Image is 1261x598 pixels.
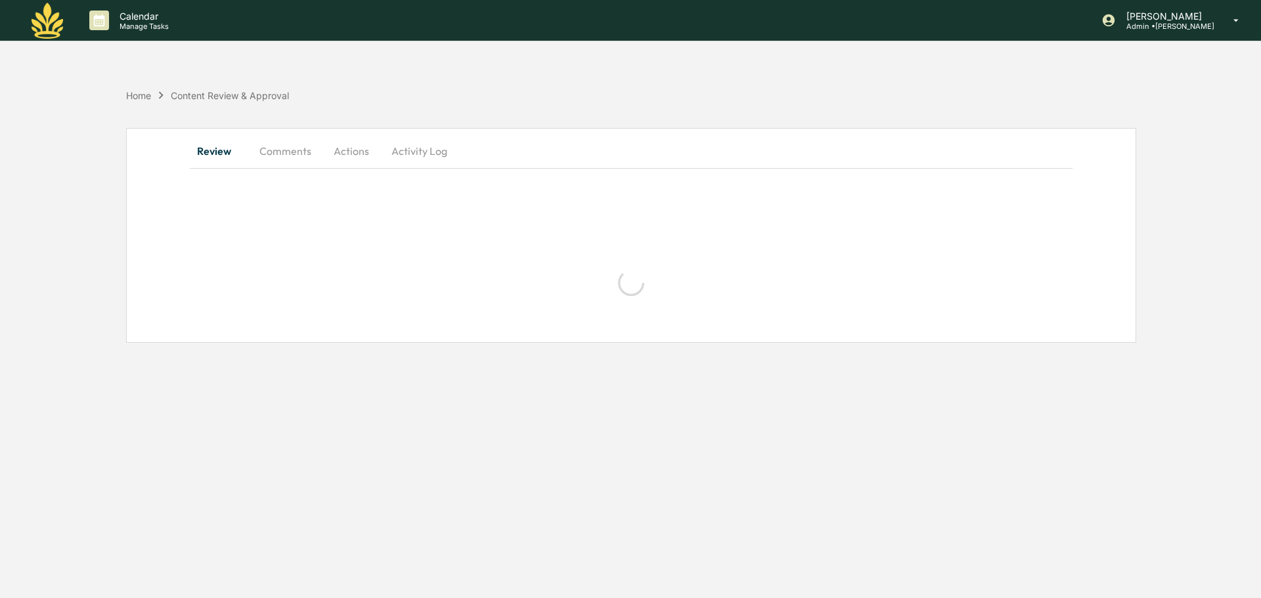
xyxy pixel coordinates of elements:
img: logo [32,3,63,39]
p: Manage Tasks [109,22,175,31]
p: Calendar [109,11,175,22]
p: Admin • [PERSON_NAME] [1116,22,1214,31]
div: Content Review & Approval [171,90,289,101]
button: Activity Log [381,135,458,167]
div: Home [126,90,151,101]
p: [PERSON_NAME] [1116,11,1214,22]
button: Review [190,135,249,167]
button: Actions [322,135,381,167]
div: secondary tabs example [190,135,1073,167]
button: Comments [249,135,322,167]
